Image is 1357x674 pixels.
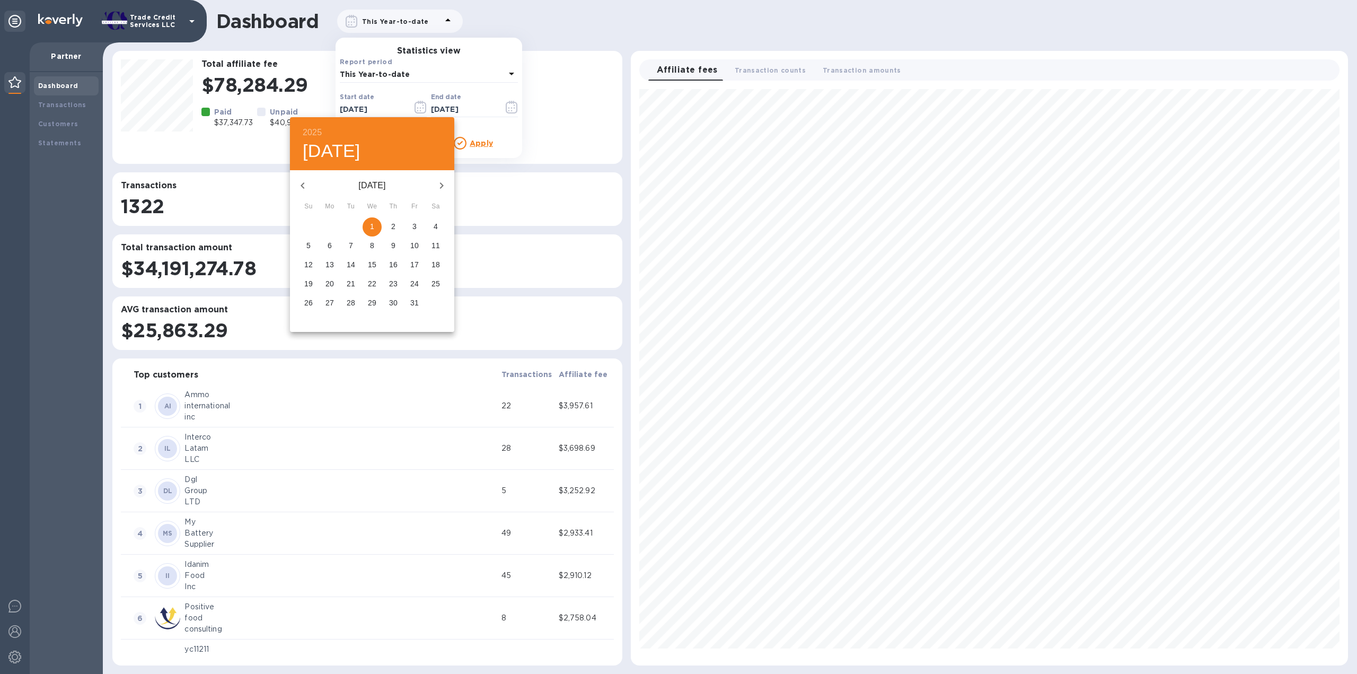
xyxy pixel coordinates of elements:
[328,240,332,251] p: 6
[384,237,403,256] button: 9
[391,240,395,251] p: 9
[303,125,322,140] button: 2025
[363,256,382,275] button: 15
[368,297,376,308] p: 29
[363,217,382,237] button: 1
[306,240,311,251] p: 5
[347,259,355,270] p: 14
[426,256,445,275] button: 18
[426,202,445,212] span: Sa
[363,275,382,294] button: 22
[384,294,403,313] button: 30
[370,221,374,232] p: 1
[384,256,403,275] button: 16
[325,259,334,270] p: 13
[391,221,395,232] p: 2
[412,221,417,232] p: 3
[304,259,313,270] p: 12
[347,297,355,308] p: 28
[320,256,339,275] button: 13
[384,217,403,237] button: 2
[341,256,360,275] button: 14
[410,278,419,289] p: 24
[325,297,334,308] p: 27
[368,278,376,289] p: 22
[434,221,438,232] p: 4
[426,217,445,237] button: 4
[405,237,424,256] button: 10
[320,294,339,313] button: 27
[303,140,360,162] button: [DATE]
[299,237,318,256] button: 5
[389,259,398,270] p: 16
[325,278,334,289] p: 20
[370,240,374,251] p: 8
[389,297,398,308] p: 30
[405,294,424,313] button: 31
[410,259,419,270] p: 17
[389,278,398,289] p: 23
[315,179,429,192] p: [DATE]
[304,297,313,308] p: 26
[431,259,440,270] p: 18
[431,278,440,289] p: 25
[368,259,376,270] p: 15
[341,275,360,294] button: 21
[426,237,445,256] button: 11
[410,240,419,251] p: 10
[341,237,360,256] button: 7
[363,237,382,256] button: 8
[299,294,318,313] button: 26
[363,294,382,313] button: 29
[320,202,339,212] span: Mo
[347,278,355,289] p: 21
[341,202,360,212] span: Tu
[405,275,424,294] button: 24
[384,202,403,212] span: Th
[410,297,419,308] p: 31
[426,275,445,294] button: 25
[405,202,424,212] span: Fr
[299,202,318,212] span: Su
[431,240,440,251] p: 11
[304,278,313,289] p: 19
[320,275,339,294] button: 20
[405,217,424,237] button: 3
[405,256,424,275] button: 17
[363,202,382,212] span: We
[349,240,353,251] p: 7
[320,237,339,256] button: 6
[341,294,360,313] button: 28
[299,275,318,294] button: 19
[299,256,318,275] button: 12
[384,275,403,294] button: 23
